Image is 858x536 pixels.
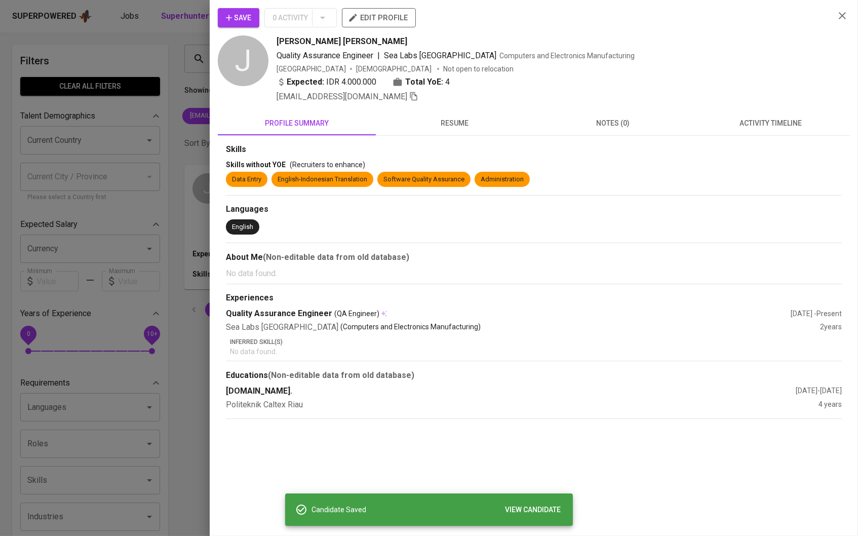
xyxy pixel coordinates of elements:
div: [DOMAIN_NAME]. [226,386,796,397]
span: (Recruiters to enhance) [290,161,365,169]
div: Politeknik Caltex Riau [226,399,818,411]
b: (Non-editable data from old database) [263,252,409,262]
span: Skills without YOE [226,161,286,169]
div: Sea Labs [GEOGRAPHIC_DATA] [226,322,820,333]
b: Expected: [287,76,324,88]
span: Computers and Electronics Manufacturing [499,52,635,60]
span: profile summary [224,117,370,130]
span: [DATE] - [DATE] [796,387,842,395]
div: Quality Assurance Engineer [226,308,791,320]
div: Skills [226,144,842,156]
span: VIEW CANDIDATE [505,504,561,516]
div: IDR 4.000.000 [277,76,376,88]
b: Total YoE: [405,76,443,88]
span: activity timeline [698,117,844,130]
span: Quality Assurance Engineer [277,51,373,60]
span: edit profile [350,11,408,24]
div: Languages [226,204,842,215]
p: No data found. [230,347,842,357]
div: English [232,222,253,232]
div: English-Indonesian Translation [278,175,367,184]
div: About Me [226,251,842,263]
button: Save [218,8,259,27]
div: Candidate Saved [311,501,565,519]
div: Software Quality Assurance [383,175,464,184]
div: Data Entry [232,175,261,184]
span: [EMAIL_ADDRESS][DOMAIN_NAME] [277,92,407,101]
p: No data found. [226,267,842,280]
span: notes (0) [540,117,686,130]
span: | [377,50,380,62]
p: Inferred Skill(s) [230,337,842,347]
span: [DEMOGRAPHIC_DATA] [356,64,433,74]
span: (QA Engineer) [334,309,379,319]
div: [DATE] - Present [791,309,842,319]
button: edit profile [342,8,416,27]
div: Experiences [226,292,842,304]
b: (Non-editable data from old database) [268,370,414,380]
div: Administration [481,175,524,184]
a: edit profile [342,13,416,21]
span: 4 [445,76,450,88]
span: Save [226,12,251,24]
div: J [218,35,268,86]
div: 4 years [818,399,842,411]
span: Sea Labs [GEOGRAPHIC_DATA] [384,51,496,60]
div: Educations [226,369,842,381]
p: Not open to relocation [443,64,514,74]
p: (Computers and Electronics Manufacturing) [340,322,481,333]
span: [PERSON_NAME] [PERSON_NAME] [277,35,407,48]
div: 2 years [820,322,842,333]
div: [GEOGRAPHIC_DATA] [277,64,346,74]
span: resume [382,117,528,130]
